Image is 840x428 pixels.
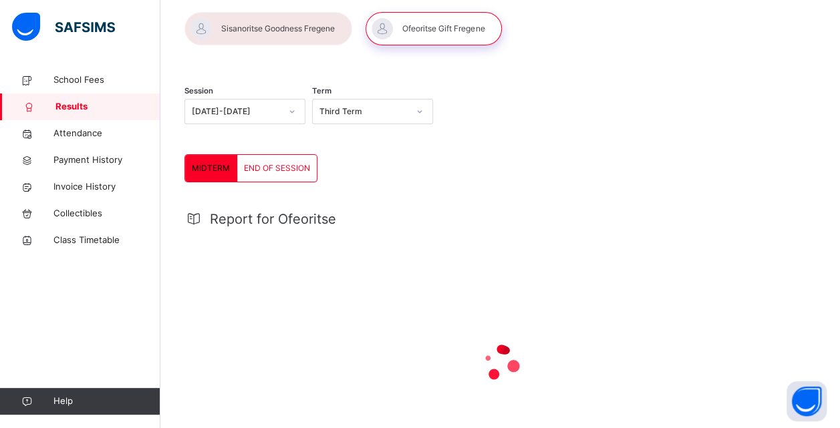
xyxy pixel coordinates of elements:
span: School Fees [53,73,160,87]
span: END OF SESSION [244,162,310,174]
button: Open asap [787,381,827,421]
span: Collectibles [53,207,160,220]
span: Session [184,85,213,97]
span: Invoice History [53,180,160,194]
span: Report for Ofeoritse [210,209,336,229]
img: safsims [12,13,115,41]
span: MIDTERM [192,162,230,174]
span: Payment History [53,154,160,167]
span: Attendance [53,127,160,140]
span: Class Timetable [53,234,160,247]
div: Third Term [319,105,408,118]
span: Results [55,100,160,114]
div: [DATE]-[DATE] [192,105,281,118]
span: Term [312,85,331,97]
span: Help [53,395,160,408]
